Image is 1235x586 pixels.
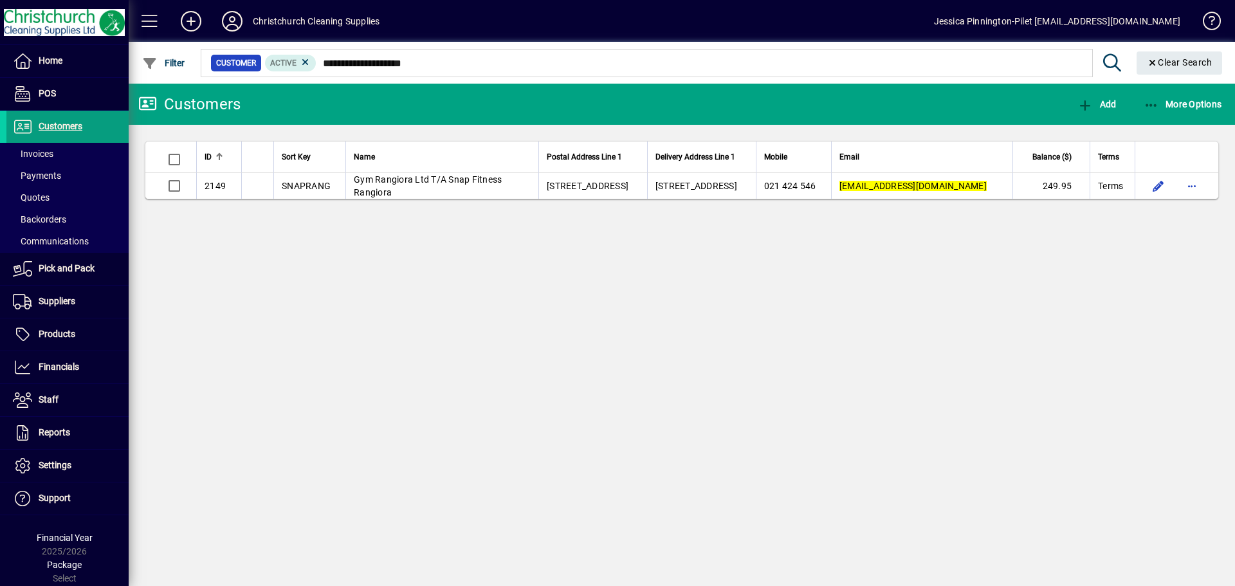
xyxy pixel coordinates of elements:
span: Support [39,493,71,503]
span: [STREET_ADDRESS] [547,181,628,191]
a: Support [6,482,129,515]
span: SNAPRANG [282,181,331,191]
span: Invoices [13,149,53,159]
span: Email [839,150,859,164]
span: Active [270,59,297,68]
a: POS [6,78,129,110]
span: Add [1077,99,1116,109]
span: Balance ($) [1032,150,1072,164]
span: Terms [1098,150,1119,164]
button: Filter [139,51,188,75]
span: 021 424 546 [764,181,816,191]
div: Customers [138,94,241,114]
span: Settings [39,460,71,470]
button: More options [1182,176,1202,196]
a: Suppliers [6,286,129,318]
span: Delivery Address Line 1 [655,150,735,164]
button: Edit [1148,176,1169,196]
button: More Options [1140,93,1225,116]
button: Clear [1137,51,1223,75]
em: [EMAIL_ADDRESS][DOMAIN_NAME] [839,181,987,191]
div: Balance ($) [1021,150,1083,164]
button: Profile [212,10,253,33]
button: Add [170,10,212,33]
a: Products [6,318,129,351]
span: Sort Key [282,150,311,164]
span: Reports [39,427,70,437]
div: Jessica Pinnington-Pilet [EMAIL_ADDRESS][DOMAIN_NAME] [934,11,1180,32]
span: Payments [13,170,61,181]
a: Backorders [6,208,129,230]
span: Clear Search [1147,57,1212,68]
div: Name [354,150,531,164]
span: Staff [39,394,59,405]
span: Home [39,55,62,66]
span: Package [47,560,82,570]
span: Name [354,150,375,164]
span: Suppliers [39,296,75,306]
a: Invoices [6,143,129,165]
div: Email [839,150,1005,164]
td: 249.95 [1012,173,1090,199]
a: Financials [6,351,129,383]
span: Quotes [13,192,50,203]
a: Home [6,45,129,77]
a: Quotes [6,187,129,208]
div: Christchurch Cleaning Supplies [253,11,380,32]
span: Customer [216,57,256,69]
button: Add [1074,93,1119,116]
span: Pick and Pack [39,263,95,273]
a: Settings [6,450,129,482]
span: Gym Rangiora Ltd T/A Snap Fitness Rangiora [354,174,502,197]
span: Financial Year [37,533,93,543]
span: ID [205,150,212,164]
span: Backorders [13,214,66,224]
span: Communications [13,236,89,246]
span: Customers [39,121,82,131]
span: Financials [39,362,79,372]
span: Postal Address Line 1 [547,150,622,164]
a: Knowledge Base [1193,3,1219,44]
div: Mobile [764,150,823,164]
span: 2149 [205,181,226,191]
span: Mobile [764,150,787,164]
span: [STREET_ADDRESS] [655,181,737,191]
span: Filter [142,58,185,68]
span: Terms [1098,179,1123,192]
a: Reports [6,417,129,449]
span: More Options [1144,99,1222,109]
a: Staff [6,384,129,416]
a: Payments [6,165,129,187]
span: POS [39,88,56,98]
span: Products [39,329,75,339]
mat-chip: Activation Status: Active [265,55,316,71]
a: Communications [6,230,129,252]
a: Pick and Pack [6,253,129,285]
div: ID [205,150,233,164]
